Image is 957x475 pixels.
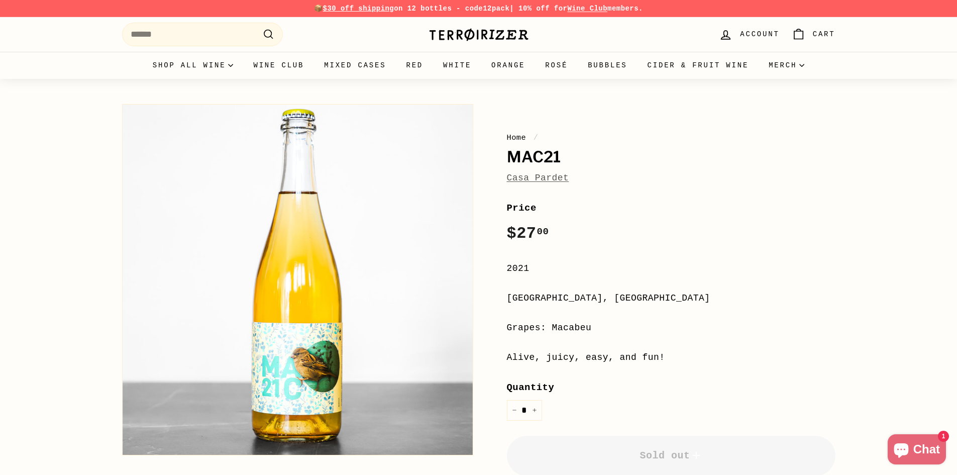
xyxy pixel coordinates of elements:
a: Rosé [535,52,578,79]
summary: Merch [759,52,814,79]
span: Sold out [640,450,702,461]
a: Wine Club [567,5,607,13]
a: Cider & Fruit Wine [637,52,759,79]
a: White [433,52,481,79]
inbox-online-store-chat: Shopify online store chat [885,434,949,467]
label: Quantity [507,380,835,395]
p: 📦 on 12 bottles - code | 10% off for members. [122,3,835,14]
sup: 00 [537,226,549,237]
a: Casa Pardet [507,173,569,183]
a: Cart [786,20,841,49]
span: Cart [813,29,835,40]
span: $30 off shipping [323,5,394,13]
div: Grapes: Macabeu [507,321,835,335]
h1: MAC21 [507,149,835,166]
a: Bubbles [578,52,637,79]
strong: 12pack [483,5,509,13]
a: Orange [481,52,535,79]
summary: Shop all wine [143,52,244,79]
span: Account [740,29,779,40]
div: Primary [102,52,856,79]
label: Price [507,201,835,216]
span: $27 [507,224,549,243]
a: Red [396,52,433,79]
button: Reduce item quantity by one [507,400,522,421]
img: MAC21 [123,105,473,455]
nav: breadcrumbs [507,132,835,144]
input: quantity [507,400,542,421]
div: Alive, juicy, easy, and fun! [507,350,835,365]
div: [GEOGRAPHIC_DATA], [GEOGRAPHIC_DATA] [507,291,835,306]
a: Mixed Cases [314,52,396,79]
div: 2021 [507,261,835,276]
a: Account [713,20,785,49]
span: / [531,133,541,142]
button: Increase item quantity by one [527,400,542,421]
a: Wine Club [243,52,314,79]
a: Home [507,133,526,142]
